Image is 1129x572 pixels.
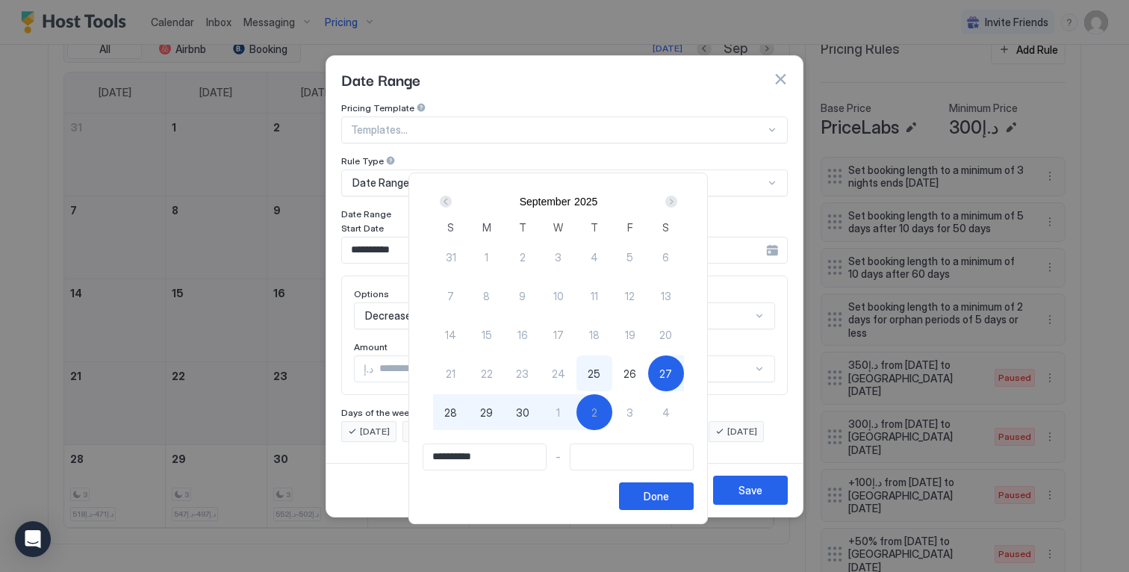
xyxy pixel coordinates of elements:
span: 12 [625,288,635,304]
button: 3 [612,394,648,430]
span: 4 [591,249,598,265]
button: 1 [469,239,505,275]
button: 27 [648,355,684,391]
span: T [591,220,598,235]
button: 25 [576,355,612,391]
button: 23 [505,355,541,391]
span: 2 [591,405,597,420]
span: 25 [588,366,600,382]
button: 13 [648,278,684,314]
span: S [447,220,454,235]
button: 24 [541,355,576,391]
button: 11 [576,278,612,314]
span: 31 [446,249,456,265]
span: 3 [626,405,633,420]
div: Done [644,488,669,504]
span: 22 [481,366,493,382]
span: 19 [625,327,635,343]
span: 27 [659,366,672,382]
button: 4 [576,239,612,275]
span: 21 [446,366,455,382]
button: 17 [541,317,576,352]
button: 2 [576,394,612,430]
button: 5 [612,239,648,275]
span: T [519,220,526,235]
span: 14 [445,327,456,343]
span: 3 [555,249,562,265]
span: 28 [444,405,457,420]
button: 21 [433,355,469,391]
button: 15 [469,317,505,352]
span: 1 [485,249,488,265]
button: 10 [541,278,576,314]
span: S [662,220,669,235]
span: 5 [626,249,633,265]
button: 28 [433,394,469,430]
button: 12 [612,278,648,314]
span: W [553,220,563,235]
span: 23 [516,366,529,382]
button: Done [619,482,694,510]
div: Open Intercom Messenger [15,521,51,557]
button: September [520,196,570,208]
button: 9 [505,278,541,314]
span: 9 [519,288,526,304]
button: 19 [612,317,648,352]
button: 18 [576,317,612,352]
button: 22 [469,355,505,391]
span: 6 [662,249,669,265]
span: 13 [661,288,671,304]
span: 7 [447,288,454,304]
span: - [556,450,561,464]
span: 4 [662,405,670,420]
button: Prev [437,193,457,211]
input: Input Field [423,444,546,470]
input: Input Field [570,444,693,470]
span: 10 [553,288,564,304]
button: 30 [505,394,541,430]
button: 4 [648,394,684,430]
button: 7 [433,278,469,314]
button: 29 [469,394,505,430]
span: 24 [552,366,565,382]
button: 2 [505,239,541,275]
span: F [627,220,633,235]
button: 3 [541,239,576,275]
span: 29 [480,405,493,420]
span: 8 [483,288,490,304]
span: M [482,220,491,235]
button: 8 [469,278,505,314]
span: 11 [591,288,598,304]
span: 16 [517,327,528,343]
button: 1 [541,394,576,430]
span: 17 [553,327,564,343]
button: 6 [648,239,684,275]
span: 15 [482,327,492,343]
button: 16 [505,317,541,352]
span: 2 [520,249,526,265]
span: 30 [516,405,529,420]
button: Next [660,193,680,211]
span: 26 [623,366,636,382]
button: 26 [612,355,648,391]
button: 20 [648,317,684,352]
span: 1 [556,405,560,420]
button: 14 [433,317,469,352]
span: 20 [659,327,672,343]
button: 31 [433,239,469,275]
button: 2025 [574,196,597,208]
span: 18 [589,327,600,343]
